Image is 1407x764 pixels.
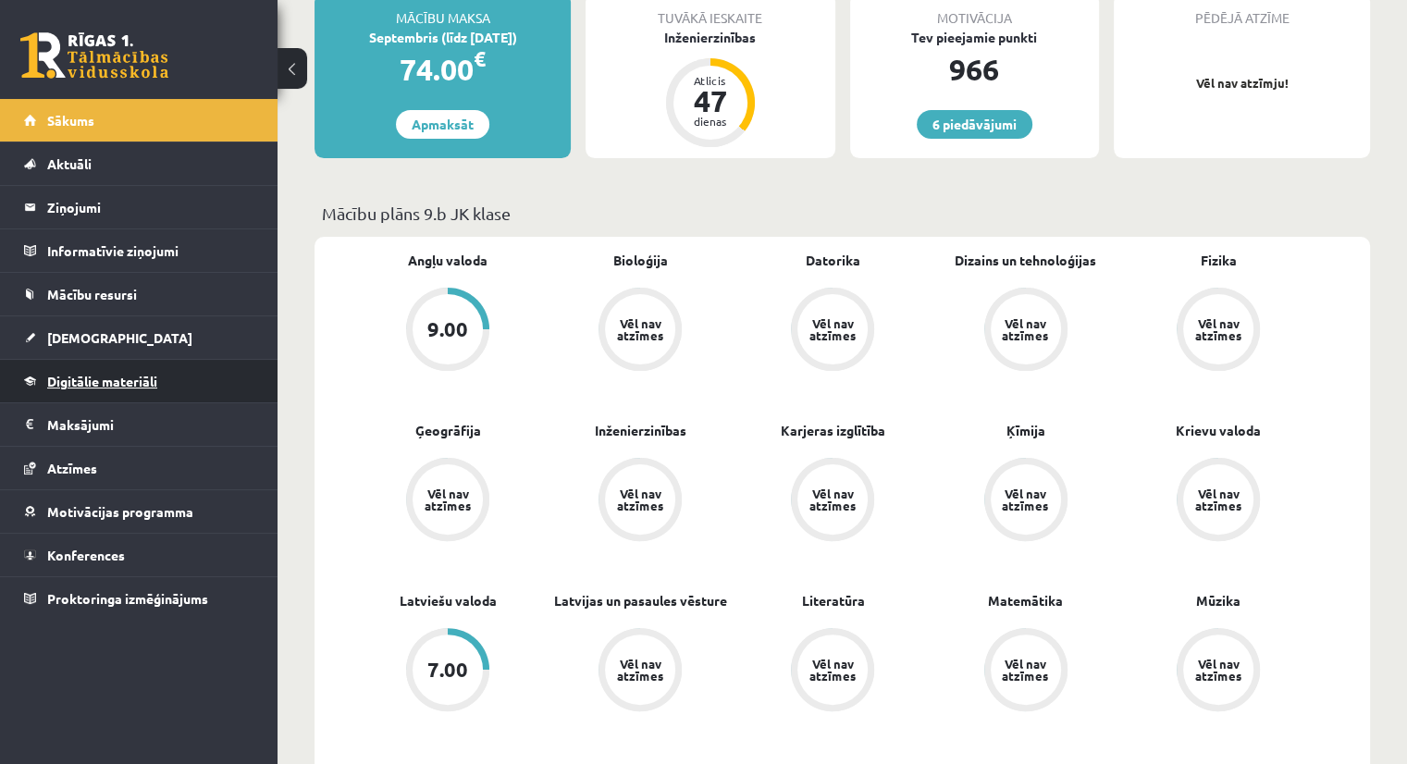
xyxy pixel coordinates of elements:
a: 7.00 [352,628,544,715]
div: Vēl nav atzīmes [1192,487,1244,511]
a: Matemātika [988,591,1063,610]
legend: Informatīvie ziņojumi [47,229,254,272]
a: Datorika [806,251,860,270]
div: Vēl nav atzīmes [1000,487,1052,511]
a: Fizika [1200,251,1236,270]
a: Mūzika [1196,591,1240,610]
div: Vēl nav atzīmes [422,487,474,511]
a: Vēl nav atzīmes [544,628,736,715]
a: Latviešu valoda [400,591,497,610]
p: Mācību plāns 9.b JK klase [322,201,1363,226]
a: Vēl nav atzīmes [930,288,1122,375]
a: Vēl nav atzīmes [930,458,1122,545]
span: Konferences [47,547,125,563]
a: Vēl nav atzīmes [736,288,929,375]
a: Vēl nav atzīmes [352,458,544,545]
a: Inženierzinības [595,421,686,440]
div: 966 [850,47,1099,92]
div: 47 [683,86,738,116]
a: Vēl nav atzīmes [1122,288,1314,375]
span: € [474,45,486,72]
div: Atlicis [683,75,738,86]
div: Vēl nav atzīmes [1000,317,1052,341]
legend: Maksājumi [47,403,254,446]
a: Angļu valoda [408,251,488,270]
a: Vēl nav atzīmes [544,288,736,375]
a: Ziņojumi [24,186,254,228]
div: Vēl nav atzīmes [614,317,666,341]
a: Konferences [24,534,254,576]
a: 9.00 [352,288,544,375]
legend: Ziņojumi [47,186,254,228]
div: Vēl nav atzīmes [1192,658,1244,682]
div: 7.00 [427,659,468,680]
a: Bioloģija [613,251,668,270]
span: Sākums [47,112,94,129]
div: Vēl nav atzīmes [614,487,666,511]
span: Aktuāli [47,155,92,172]
a: Proktoringa izmēģinājums [24,577,254,620]
a: Rīgas 1. Tālmācības vidusskola [20,32,168,79]
a: Motivācijas programma [24,490,254,533]
a: Vēl nav atzīmes [930,628,1122,715]
span: Motivācijas programma [47,503,193,520]
a: Maksājumi [24,403,254,446]
a: Vēl nav atzīmes [1122,628,1314,715]
a: Digitālie materiāli [24,360,254,402]
a: Atzīmes [24,447,254,489]
span: [DEMOGRAPHIC_DATA] [47,329,192,346]
div: Vēl nav atzīmes [807,658,858,682]
span: Mācību resursi [47,286,137,302]
a: Vēl nav atzīmes [1122,458,1314,545]
a: Ģeogrāfija [415,421,481,440]
a: Literatūra [801,591,864,610]
a: Sākums [24,99,254,142]
span: Digitālie materiāli [47,373,157,389]
div: 74.00 [315,47,571,92]
a: Apmaksāt [396,110,489,139]
div: Tev pieejamie punkti [850,28,1099,47]
div: Vēl nav atzīmes [1000,658,1052,682]
a: Mācību resursi [24,273,254,315]
a: Ķīmija [1006,421,1045,440]
div: Vēl nav atzīmes [614,658,666,682]
a: Inženierzinības Atlicis 47 dienas [586,28,834,150]
a: Aktuāli [24,142,254,185]
div: 9.00 [427,319,468,339]
span: Proktoringa izmēģinājums [47,590,208,607]
div: Vēl nav atzīmes [807,487,858,511]
a: Dizains un tehnoloģijas [955,251,1096,270]
a: Krievu valoda [1176,421,1261,440]
div: dienas [683,116,738,127]
a: [DEMOGRAPHIC_DATA] [24,316,254,359]
span: Atzīmes [47,460,97,476]
a: Vēl nav atzīmes [544,458,736,545]
div: Inženierzinības [586,28,834,47]
div: Vēl nav atzīmes [1192,317,1244,341]
a: Latvijas un pasaules vēsture [554,591,727,610]
a: 6 piedāvājumi [917,110,1032,139]
a: Informatīvie ziņojumi [24,229,254,272]
p: Vēl nav atzīmju! [1123,74,1361,92]
div: Septembris (līdz [DATE]) [315,28,571,47]
div: Vēl nav atzīmes [807,317,858,341]
a: Vēl nav atzīmes [736,628,929,715]
a: Vēl nav atzīmes [736,458,929,545]
a: Karjeras izglītība [781,421,885,440]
